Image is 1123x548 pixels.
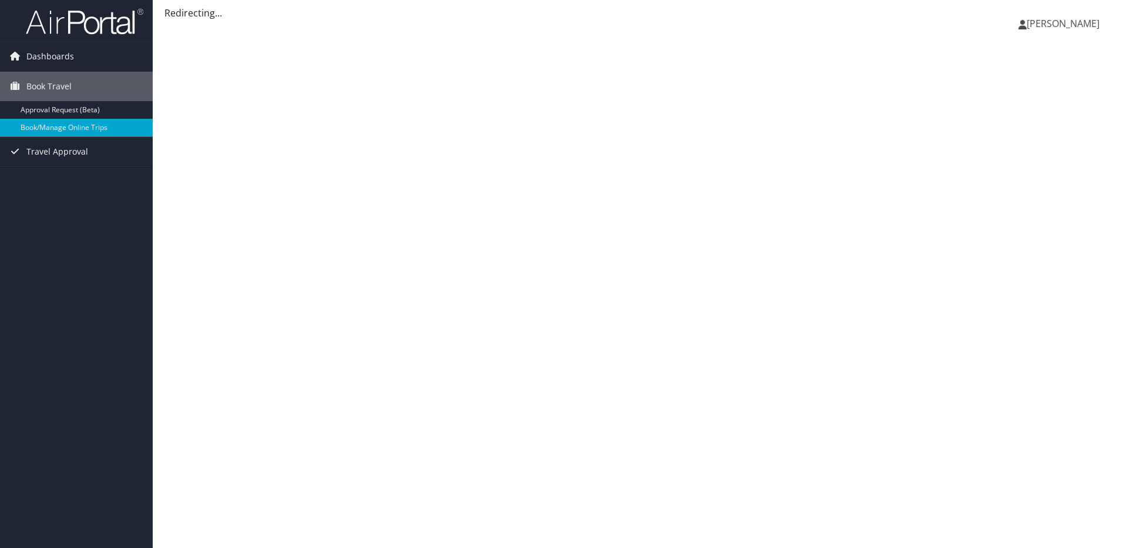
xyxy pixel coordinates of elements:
[1018,6,1111,41] a: [PERSON_NAME]
[26,8,143,35] img: airportal-logo.png
[26,72,72,101] span: Book Travel
[1027,17,1100,30] span: [PERSON_NAME]
[26,137,88,166] span: Travel Approval
[26,42,74,71] span: Dashboards
[164,6,1111,20] div: Redirecting...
